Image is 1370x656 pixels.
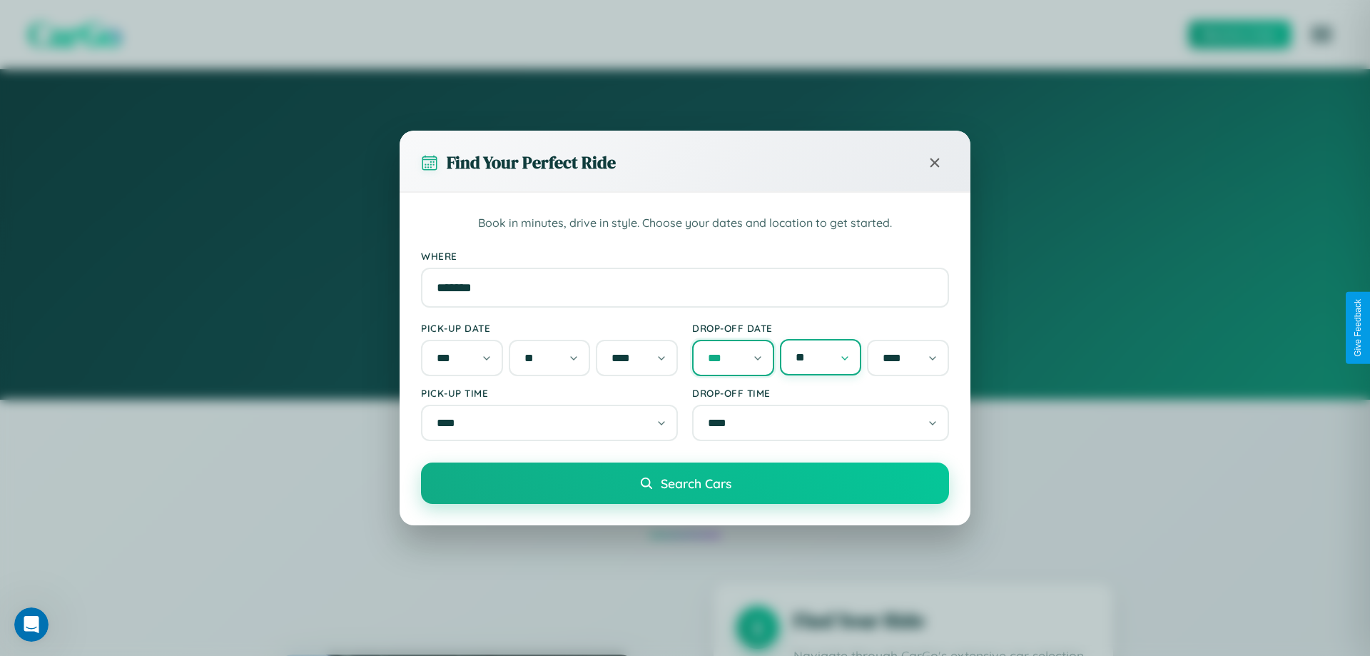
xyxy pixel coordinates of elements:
p: Book in minutes, drive in style. Choose your dates and location to get started. [421,214,949,233]
label: Where [421,250,949,262]
label: Pick-up Time [421,387,678,399]
label: Pick-up Date [421,322,678,334]
h3: Find Your Perfect Ride [447,151,616,174]
label: Drop-off Date [692,322,949,334]
span: Search Cars [661,475,731,491]
label: Drop-off Time [692,387,949,399]
button: Search Cars [421,463,949,504]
